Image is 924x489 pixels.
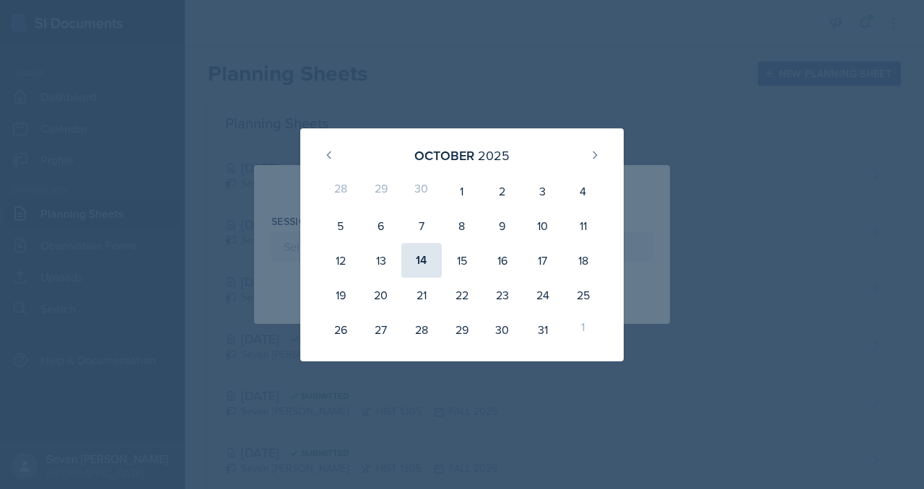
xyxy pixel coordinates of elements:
[442,243,482,278] div: 15
[321,312,361,347] div: 26
[563,312,603,347] div: 1
[442,278,482,312] div: 22
[401,312,442,347] div: 28
[321,208,361,243] div: 5
[563,208,603,243] div: 11
[442,174,482,208] div: 1
[563,278,603,312] div: 25
[482,174,523,208] div: 2
[361,208,401,243] div: 6
[321,278,361,312] div: 19
[482,243,523,278] div: 16
[563,243,603,278] div: 18
[414,146,474,165] div: October
[361,278,401,312] div: 20
[321,174,361,208] div: 28
[523,208,563,243] div: 10
[482,278,523,312] div: 23
[523,174,563,208] div: 3
[401,243,442,278] div: 14
[482,312,523,347] div: 30
[523,278,563,312] div: 24
[482,208,523,243] div: 9
[361,174,401,208] div: 29
[361,312,401,347] div: 27
[361,243,401,278] div: 13
[442,208,482,243] div: 8
[563,174,603,208] div: 4
[478,146,510,165] div: 2025
[523,243,563,278] div: 17
[523,312,563,347] div: 31
[321,243,361,278] div: 12
[401,278,442,312] div: 21
[442,312,482,347] div: 29
[401,208,442,243] div: 7
[401,174,442,208] div: 30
